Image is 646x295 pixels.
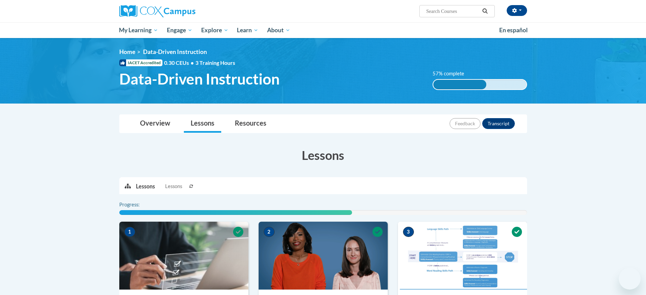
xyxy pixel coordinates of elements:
[259,222,388,290] img: Course Image
[425,7,480,15] input: Search Courses
[119,59,162,66] span: IACET Accredited
[119,222,248,290] img: Course Image
[115,22,163,38] a: My Learning
[480,7,490,15] button: Search
[167,26,192,34] span: Engage
[119,201,158,208] label: Progress:
[433,80,486,89] div: 57% complete
[119,147,527,164] h3: Lessons
[495,23,532,37] a: En español
[119,5,248,17] a: Cox Campus
[119,70,280,88] span: Data-Driven Instruction
[237,26,258,34] span: Learn
[267,26,290,34] span: About
[124,227,135,237] span: 1
[507,5,527,16] button: Account Settings
[232,22,263,38] a: Learn
[403,227,414,237] span: 3
[482,118,515,129] button: Transcript
[450,118,481,129] button: Feedback
[165,183,182,190] span: Lessons
[398,222,527,290] img: Course Image
[164,59,195,67] span: 0.30 CEUs
[143,48,207,55] span: Data-Driven Instruction
[119,48,135,55] a: Home
[197,22,233,38] a: Explore
[619,268,641,290] iframe: Button to launch messaging window
[228,115,273,133] a: Resources
[184,115,221,133] a: Lessons
[133,115,177,133] a: Overview
[119,5,195,17] img: Cox Campus
[263,22,295,38] a: About
[264,227,275,237] span: 2
[433,70,472,77] label: 57% complete
[195,59,235,66] span: 3 Training Hours
[119,26,158,34] span: My Learning
[201,26,228,34] span: Explore
[162,22,197,38] a: Engage
[136,183,155,190] p: Lessons
[191,59,194,66] span: •
[109,22,537,38] div: Main menu
[499,26,528,34] span: En español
